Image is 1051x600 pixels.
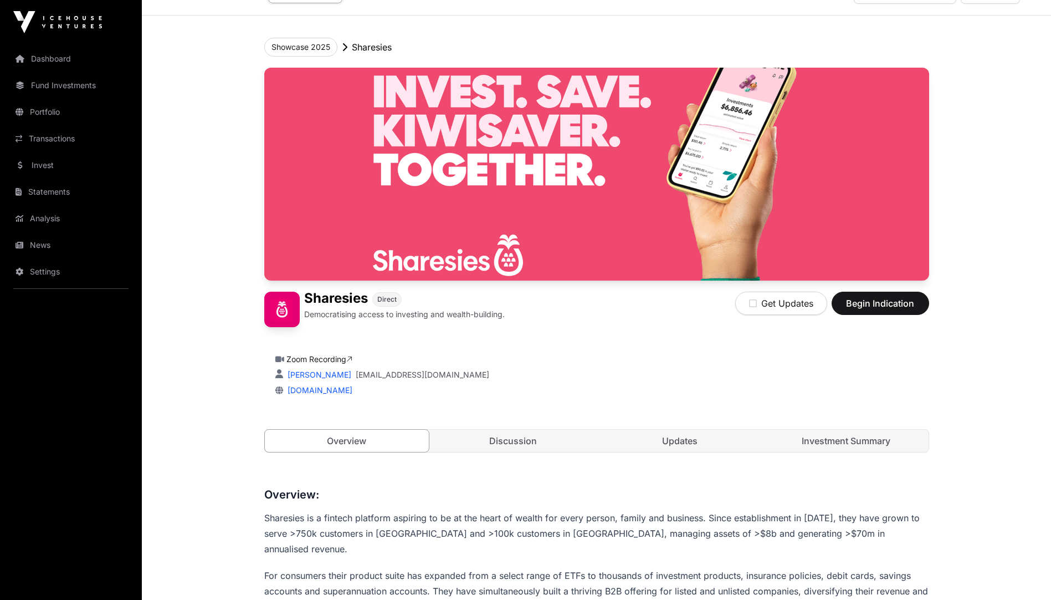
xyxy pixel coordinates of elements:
button: Get Updates [735,292,827,315]
a: [EMAIL_ADDRESS][DOMAIN_NAME] [356,369,489,380]
iframe: Chat Widget [996,547,1051,600]
a: Updates [598,430,762,452]
a: [PERSON_NAME] [285,370,351,379]
span: Begin Indication [845,297,915,310]
img: Icehouse Ventures Logo [13,11,102,33]
a: Begin Indication [832,303,929,314]
a: Overview [264,429,430,452]
a: Transactions [9,126,133,151]
a: Portfolio [9,100,133,124]
a: Settings [9,260,133,284]
a: Zoom Recording [286,354,352,364]
a: Fund Investments [9,73,133,98]
a: Dashboard [9,47,133,71]
h3: Overview: [264,486,929,504]
h1: Sharesies [304,292,368,307]
button: Showcase 2025 [264,38,337,57]
a: News [9,233,133,257]
button: Begin Indication [832,292,929,315]
p: Sharesies is a fintech platform aspiring to be at the heart of wealth for every person, family an... [264,510,929,557]
a: [DOMAIN_NAME] [283,385,352,395]
p: Sharesies [352,40,392,54]
a: Invest [9,153,133,177]
a: Investment Summary [764,430,929,452]
span: Direct [377,295,397,304]
a: Statements [9,180,133,204]
nav: Tabs [265,430,929,452]
p: Democratising access to investing and wealth-building. [304,309,505,320]
a: Discussion [431,430,596,452]
img: Sharesies [264,68,929,281]
img: Sharesies [264,292,300,327]
a: Analysis [9,206,133,231]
